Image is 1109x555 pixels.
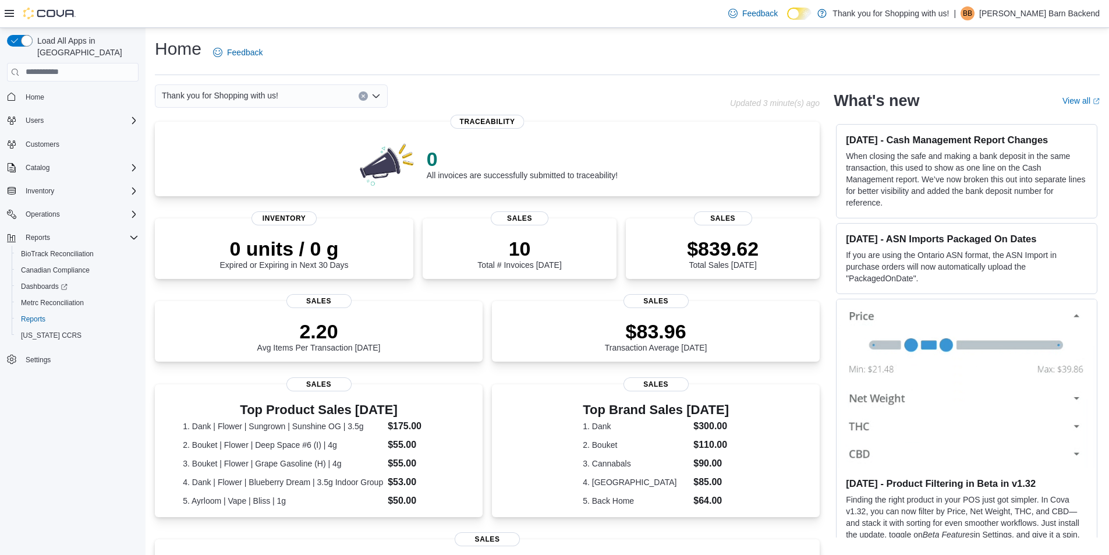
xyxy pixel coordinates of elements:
button: Metrc Reconciliation [12,295,143,311]
span: [US_STATE] CCRS [21,331,82,340]
button: Operations [2,206,143,222]
a: View allExternal link [1062,96,1100,105]
span: Sales [623,377,689,391]
input: Dark Mode [787,8,812,20]
span: Dashboards [21,282,68,291]
dd: $55.00 [388,438,455,452]
span: Dashboards [16,280,139,294]
button: [US_STATE] CCRS [12,327,143,344]
a: Home [21,90,49,104]
dt: 5. Ayrloom | Vape | Bliss | 1g [183,495,383,507]
dt: 3. Bouket | Flower | Grape Gasoline (H) | 4g [183,458,383,469]
div: Expired or Expiring in Next 30 Days [220,237,349,270]
span: Catalog [21,161,139,175]
span: Reports [21,314,45,324]
span: Users [21,114,139,128]
dd: $50.00 [388,494,455,508]
a: Reports [16,312,50,326]
p: | [954,6,956,20]
h3: [DATE] - Product Filtering in Beta in v1.32 [846,478,1087,489]
dt: 3. Cannabals [583,458,689,469]
dt: 2. Bouket | Flower | Deep Space #6 (I) | 4g [183,439,383,451]
span: Operations [26,210,60,219]
dd: $300.00 [693,419,729,433]
p: Updated 3 minute(s) ago [730,98,820,108]
h3: [DATE] - ASN Imports Packaged On Dates [846,233,1087,245]
p: 0 units / 0 g [220,237,349,260]
button: Operations [21,207,65,221]
div: Avg Items Per Transaction [DATE] [257,320,381,352]
span: Reports [26,233,50,242]
button: Canadian Compliance [12,262,143,278]
a: Dashboards [12,278,143,295]
p: [PERSON_NAME] Barn Backend [979,6,1100,20]
button: Users [2,112,143,129]
h2: What's new [834,91,919,110]
span: Sales [491,211,549,225]
a: Feedback [724,2,782,25]
span: Inventory [26,186,54,196]
div: Transaction Average [DATE] [605,320,707,352]
h3: Top Brand Sales [DATE] [583,403,729,417]
p: Thank you for Shopping with us! [832,6,949,20]
button: BioTrack Reconciliation [12,246,143,262]
div: Total Sales [DATE] [687,237,759,270]
button: Reports [2,229,143,246]
span: Thank you for Shopping with us! [162,89,278,102]
a: BioTrack Reconciliation [16,247,98,261]
span: Reports [16,312,139,326]
span: Inventory [21,184,139,198]
dd: $55.00 [388,457,455,471]
a: Dashboards [16,280,72,294]
span: Users [26,116,44,125]
svg: External link [1093,98,1100,105]
span: BB [963,6,972,20]
button: Customers [2,136,143,153]
dt: 4. Dank | Flower | Blueberry Dream | 3.5g Indoor Group [183,476,383,488]
button: Clear input [359,91,368,101]
dd: $53.00 [388,475,455,489]
span: Home [21,90,139,104]
span: Operations [21,207,139,221]
nav: Complex example [7,84,139,398]
a: Settings [21,353,55,367]
span: Settings [21,352,139,366]
span: Reports [21,231,139,245]
dt: 4. [GEOGRAPHIC_DATA] [583,476,689,488]
button: Reports [12,311,143,327]
a: Metrc Reconciliation [16,296,88,310]
dd: $175.00 [388,419,455,433]
div: Total # Invoices [DATE] [477,237,561,270]
span: Sales [623,294,689,308]
span: Sales [455,532,520,546]
button: Open list of options [371,91,381,101]
button: Inventory [21,184,59,198]
span: Traceability [451,115,525,129]
div: All invoices are successfully submitted to traceability! [427,147,618,180]
div: Budd Barn Backend [961,6,975,20]
span: Canadian Compliance [16,263,139,277]
a: Canadian Compliance [16,263,94,277]
span: Canadian Compliance [21,266,90,275]
dd: $85.00 [693,475,729,489]
p: Finding the right product in your POS just got simpler. In Cova v1.32, you can now filter by Pric... [846,494,1087,552]
span: Sales [286,294,352,308]
h3: Top Product Sales [DATE] [183,403,455,417]
p: 10 [477,237,561,260]
button: Users [21,114,48,128]
img: Cova [23,8,76,19]
button: Catalog [2,160,143,176]
button: Catalog [21,161,54,175]
button: Settings [2,351,143,367]
img: 0 [357,140,417,187]
span: Sales [694,211,752,225]
dd: $64.00 [693,494,729,508]
h1: Home [155,37,201,61]
a: Feedback [208,41,267,64]
button: Inventory [2,183,143,199]
span: Home [26,93,44,102]
p: $839.62 [687,237,759,260]
span: Metrc Reconciliation [21,298,84,307]
span: BioTrack Reconciliation [21,249,94,259]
